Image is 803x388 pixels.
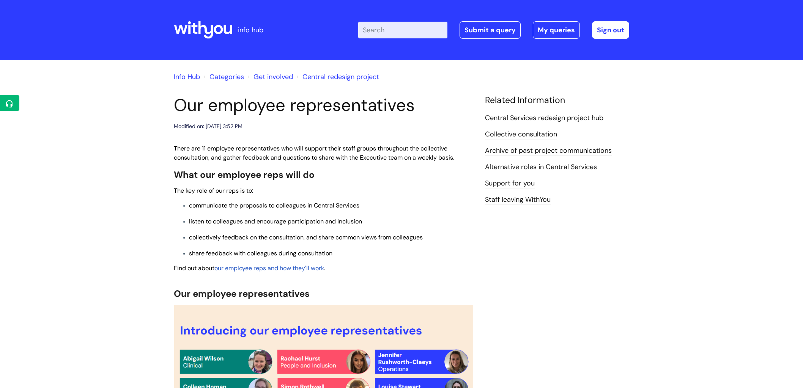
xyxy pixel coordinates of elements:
[174,144,454,162] span: There are 11 employee representatives who will support their staff groups throughout the collecti...
[174,187,253,195] span: The key role of our reps is to:
[246,71,293,83] li: Get involved
[485,146,612,156] a: Archive of past project communications
[295,71,379,83] li: Central redesign project
[174,72,200,81] a: Info Hub
[302,72,379,81] a: Central redesign project
[174,95,474,116] h1: Our employee representatives
[485,195,551,205] a: Staff leaving WithYou
[485,162,597,172] a: Alternative roles in Central Services
[358,22,447,38] input: Search
[174,264,325,272] span: Find out about .
[592,21,629,39] a: Sign out
[485,130,557,139] a: Collective consultation
[485,113,603,123] a: Central Services redesign project hub
[485,95,629,106] h4: Related Information
[238,24,263,36] p: info hub
[174,288,310,299] span: Our employee representatives
[253,72,293,81] a: Get involved
[533,21,580,39] a: My queries
[209,72,244,81] a: Categories
[358,21,629,39] div: | -
[202,71,244,83] li: Solution home
[189,201,359,209] span: communicate the proposals to colleagues in Central Services
[460,21,521,39] a: Submit a query
[189,233,423,241] span: collectively feedback on the consultation, and share common views from colleagues
[189,249,332,257] span: share feedback with colleagues during consultation
[485,179,535,188] a: Support for you
[174,122,242,131] div: Modified on: [DATE] 3:52 PM
[214,264,324,272] a: our employee reps and how they'll work
[189,217,362,225] span: listen to colleagues and encourage participation and inclusion
[174,169,315,181] span: What our employee reps will do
